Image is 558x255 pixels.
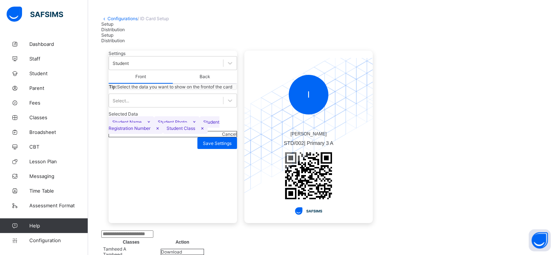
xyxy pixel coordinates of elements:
span: Student Name [109,116,154,128]
span: Student Class [163,123,208,134]
span: | [280,136,337,150]
img: safsims [7,7,63,22]
span: Download [161,249,182,255]
span: Fees [29,100,88,106]
span: / ID Card Setup [138,16,169,21]
span: Setup [101,32,113,38]
div: Student [113,61,129,66]
span: Setup [101,21,113,27]
div: I [289,75,328,114]
span: Configuration [29,237,88,243]
span: Front [109,70,173,84]
span: Assessment Format [29,203,88,208]
span: Save Settings [203,141,231,146]
span: Messaging [29,173,88,179]
span: Distribution [101,27,125,32]
div: Select... [113,98,129,103]
span: Student Registration Number [109,116,219,134]
span: Student [29,70,88,76]
span: CBT [29,144,88,150]
span: × [201,125,204,131]
span: Staff [29,56,88,62]
span: Back [173,70,237,84]
button: Open asap [529,229,551,251]
span: Distribution [101,38,125,43]
span: Dashboard [29,41,88,47]
th: Action [160,239,204,245]
span: Help [29,223,88,229]
span: Parent [29,85,88,91]
span: Lesson Plan [29,159,88,164]
span: Cancel [222,131,237,137]
span: × [156,125,159,131]
span: Selected Data [109,111,237,119]
span: × [193,119,196,125]
span: × [147,119,150,125]
span: Primary 3 A [307,140,333,146]
img: safsims.135b583eef768097d7c66fa9e8d22233.svg [295,207,322,215]
span: Time Table [29,188,88,194]
span: [PERSON_NAME] [291,131,327,136]
b: Tip: [109,84,117,90]
span: STD/002 [284,140,304,146]
span: Select the data you want to show on the front of the card [109,84,232,90]
th: Classes [103,239,160,245]
span: Classes [29,114,88,120]
span: Student Photo [154,116,200,128]
span: Settings [109,51,125,56]
span: Broadsheet [29,129,88,135]
span: Tamheed A [103,246,159,252]
a: Configurations [107,16,138,21]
